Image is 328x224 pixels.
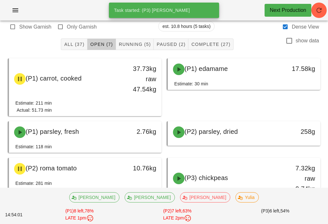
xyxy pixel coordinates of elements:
div: (P1) 78% [30,206,128,223]
span: (P3) chickpeas [184,174,228,181]
span: 6 left, [269,208,280,213]
span: [PERSON_NAME] [129,193,171,202]
button: Open (7) [87,39,116,50]
div: 2.76kg [127,126,156,137]
span: [PERSON_NAME] [73,193,115,202]
label: show data [296,38,319,44]
button: Running (5) [116,39,154,50]
span: (P1) edamame [184,65,228,72]
span: est. 10.8 hours (5 tasks) [162,22,210,31]
label: Show Garnish [19,24,52,30]
label: Only Garnish [67,24,97,30]
div: 14:54:01 [4,210,30,220]
div: 10.76kg [127,163,156,173]
div: (P2) 63% [128,206,226,223]
div: 37.73kg raw 47.54kg [127,64,156,94]
div: (P3) 54% [226,206,324,223]
button: All (37) [61,39,87,50]
span: (P1) parsley, fresh [26,128,79,135]
button: Complete (27) [188,39,233,50]
span: Paused (2) [156,42,185,47]
label: Dense View [292,24,319,30]
div: LATE 1pm [32,214,127,222]
div: LATE 2pm [130,214,225,222]
div: Next Production [270,6,306,14]
span: Running (5) [119,42,151,47]
div: 7.32kg raw 9.74kg [285,163,315,194]
span: Yulia [240,193,255,202]
div: Estimate: 281 min [15,180,52,187]
span: Open (7) [90,42,113,47]
span: Complete (27) [191,42,230,47]
div: Actual: 51.73 min [15,107,52,114]
div: Estimate: 118 min [15,143,52,150]
div: 17.58kg [285,64,315,74]
span: (P2) parsley, dried [184,128,238,135]
span: (P2) roma tomato [26,165,77,172]
span: 8 left, [74,208,85,213]
div: Actual: 3.04 min [15,187,52,194]
div: 258g [285,126,315,137]
button: Paused (2) [154,39,188,50]
div: Estimate: 30 min [174,80,208,87]
span: (P1) carrot, cooked [26,75,82,82]
span: 7 left, [172,208,183,213]
div: Estimate: 211 min [15,99,52,107]
span: [PERSON_NAME] [184,193,226,202]
div: Task started: (P3) [PERSON_NAME] [109,3,217,18]
span: All (37) [64,42,84,47]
